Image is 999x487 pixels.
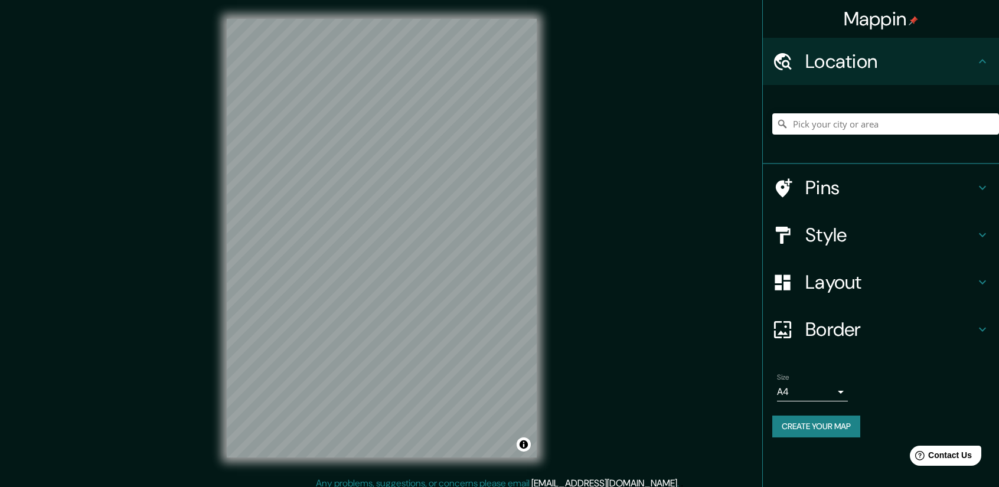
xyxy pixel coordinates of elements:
canvas: Map [227,19,537,457]
label: Size [777,372,789,383]
button: Toggle attribution [517,437,531,452]
div: Style [763,211,999,259]
h4: Border [805,318,975,341]
h4: Layout [805,270,975,294]
h4: Mappin [844,7,919,31]
button: Create your map [772,416,860,437]
input: Pick your city or area [772,113,999,135]
h4: Location [805,50,975,73]
div: A4 [777,383,848,401]
h4: Style [805,223,975,247]
div: Border [763,306,999,353]
iframe: Help widget launcher [894,441,986,474]
h4: Pins [805,176,975,200]
div: Layout [763,259,999,306]
img: pin-icon.png [909,16,918,25]
div: Pins [763,164,999,211]
div: Location [763,38,999,85]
